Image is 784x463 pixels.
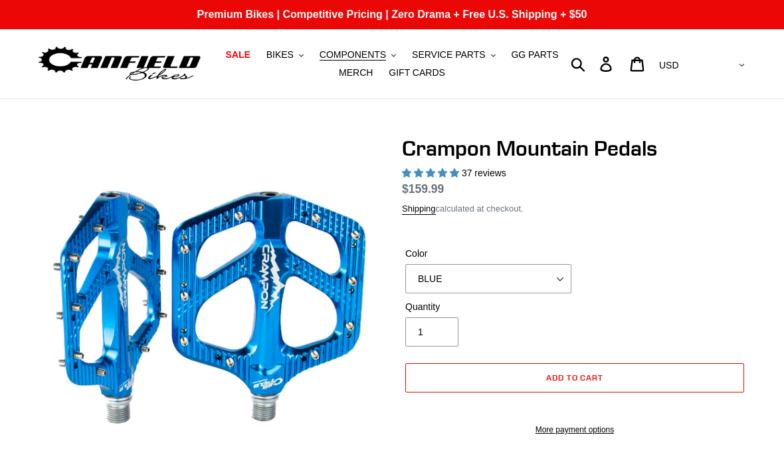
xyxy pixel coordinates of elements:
[405,363,744,392] button: Add to cart
[219,46,256,64] a: SALE
[320,49,386,61] span: COMPONENTS
[405,300,571,314] label: Quantity
[402,168,462,178] span: 4.97 stars
[402,136,747,161] h1: Crampon Mountain Pedals
[405,46,502,64] button: SERVICE PARTS
[266,49,294,61] span: BIKES
[339,67,373,78] span: MERCH
[402,204,436,215] a: Shipping
[382,64,452,82] a: GIFT CARDS
[412,49,485,61] span: SERVICE PARTS
[332,64,379,82] a: MERCH
[405,424,744,436] a: More payment options
[511,49,558,61] span: GG PARTS
[504,46,565,64] a: GG PARTS
[225,49,250,61] span: SALE
[402,182,444,196] span: $159.99
[402,202,747,216] div: calculated at checkout.
[462,168,506,178] span: 37 reviews
[389,67,445,78] span: GIFT CARDS
[546,373,604,383] span: Add to cart
[313,46,403,64] button: COMPONENTS
[260,46,310,64] button: BIKES
[405,247,571,261] label: Color
[37,43,203,85] img: Canfield Bikes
